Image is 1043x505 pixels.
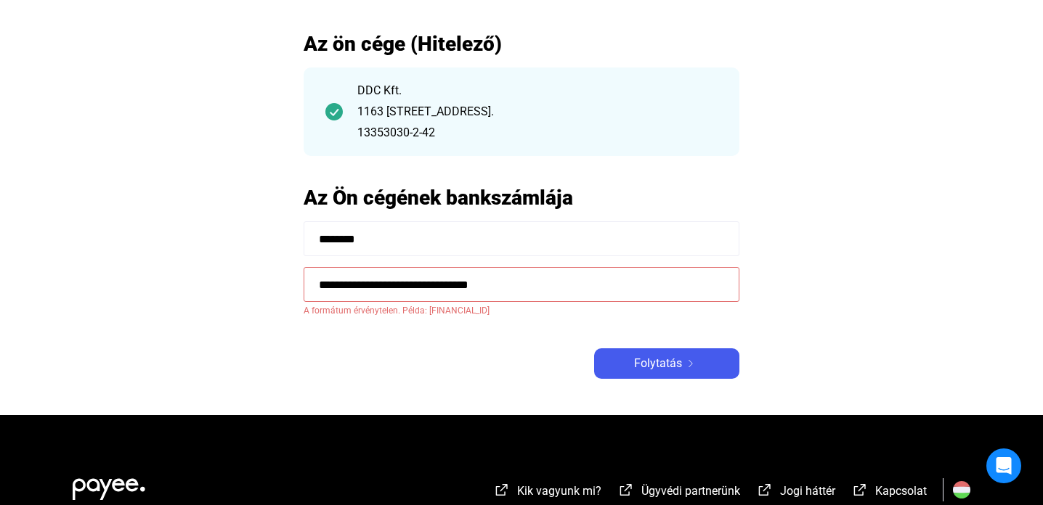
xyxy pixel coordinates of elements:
a: external-link-whiteKik vagyunk mi? [493,486,601,500]
img: external-link-white [851,483,869,497]
img: arrow-right-white [682,360,699,367]
span: Ügyvédi partnerünk [641,484,740,498]
span: Kik vagyunk mi? [517,484,601,498]
img: HU.svg [953,481,970,498]
span: Folytatás [634,355,682,372]
span: A formátum érvénytelen. Példa: [FINANCIAL_ID] [304,302,739,319]
h2: Az ön cége (Hitelező) [304,31,739,57]
a: external-link-whiteKapcsolat [851,486,927,500]
img: external-link-white [493,483,511,497]
span: Kapcsolat [875,484,927,498]
span: Jogi háttér [780,484,835,498]
img: external-link-white [756,483,774,497]
div: 13353030-2-42 [357,124,718,141]
h2: Az Ön cégének bankszámlája [304,185,739,210]
a: external-link-whiteÜgyvédi partnerünk [617,486,740,500]
button: Folytatásarrow-right-white [594,348,739,379]
img: white-payee-white-dot.svg [73,470,145,500]
a: external-link-whiteJogi háttér [756,486,835,500]
img: checkmark-darker-green-circle [325,103,343,120]
div: DDC Kft. [357,82,718,99]
div: Open Intercom Messenger [986,448,1021,483]
div: 1163 [STREET_ADDRESS]. [357,103,718,120]
img: external-link-white [617,483,635,497]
